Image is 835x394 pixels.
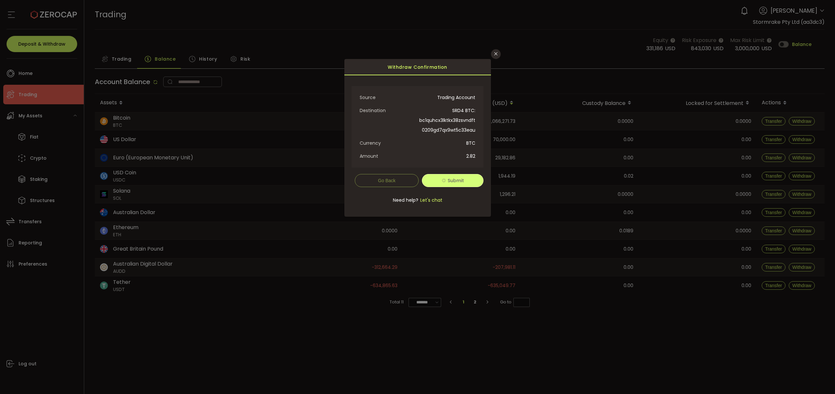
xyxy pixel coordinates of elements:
[418,93,476,102] span: Trading Account
[393,197,418,203] span: Need help?
[355,174,419,187] button: Go Back
[360,106,418,115] span: Destination
[418,197,442,203] span: Let's chat
[360,93,418,102] span: Source
[360,151,418,161] span: Amount
[344,59,491,75] div: Withdraw Confirmation
[378,178,396,183] span: Go Back
[802,363,835,394] iframe: Chat Widget
[418,151,476,161] span: 2.82
[418,138,476,148] span: BTC
[360,138,418,148] span: Currency
[418,106,476,135] span: SRD4 BTC: bc1quhcx3lktkx38zsvndft0209gd7qx9wt5c33eau
[344,59,491,217] div: dialog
